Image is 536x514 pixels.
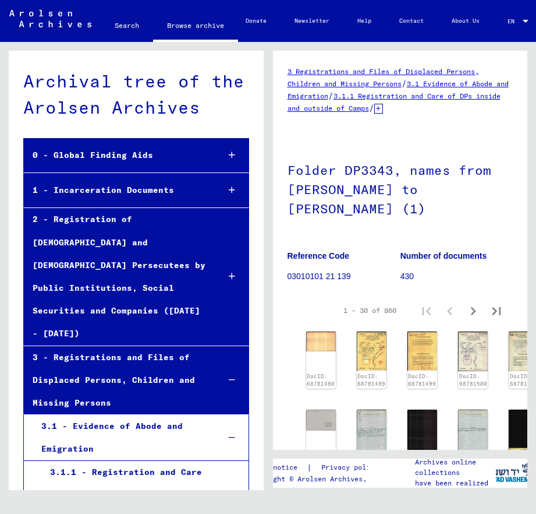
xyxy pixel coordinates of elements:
span: / [328,90,333,101]
p: Copyright © Arolsen Archives, 2021 [249,474,392,484]
a: 3.1.1 Registration and Care of DPs inside and outside of Camps [287,91,500,112]
img: 002.jpg [306,410,336,430]
b: Reference Code [287,251,350,260]
img: yv_logo.png [490,458,534,487]
img: 002.jpg [357,410,386,452]
img: 002.jpg [407,332,437,371]
a: 3 Registrations and Files of Displaced Persons, Children and Missing Persons [287,67,479,88]
h1: Folder DP3343, names from [PERSON_NAME] to [PERSON_NAME] (1) [287,143,513,233]
div: 0 - Global Finding Aids [24,144,210,167]
div: Archival tree of the Arolsen Archives [23,68,249,121]
img: 002.jpg [306,332,336,351]
a: About Us [438,7,494,35]
button: First page [415,299,438,322]
button: Last page [485,299,508,322]
img: 002.jpg [458,410,488,452]
img: 001.jpg [407,410,437,498]
a: Legal notice [249,462,307,474]
p: have been realized in partnership with [415,478,495,499]
a: Donate [232,7,281,35]
div: 2 - Registration of [DEMOGRAPHIC_DATA] and [DEMOGRAPHIC_DATA] Persecutees by Public Institutions,... [24,208,210,345]
a: Search [101,12,153,40]
a: Newsletter [281,7,343,35]
a: DocID: 68781499 [357,373,385,388]
div: 3 - Registrations and Files of Displaced Persons, Children and Missing Persons [24,346,210,415]
button: Previous page [438,299,462,322]
span: EN [507,18,520,24]
a: DocID: 68781499 [408,373,436,388]
div: 3.1 - Evidence of Abode and Emigration [33,415,210,460]
span: / [369,103,374,113]
img: Arolsen_neg.svg [9,10,91,27]
div: 1 – 30 of 860 [343,305,396,316]
a: Privacy policy [312,462,392,474]
a: DocID: 68781490 [307,373,335,388]
img: 001.jpg [458,332,488,371]
div: 1 - Incarceration Documents [24,179,210,202]
span: / [402,78,407,89]
a: Help [343,7,385,35]
img: 001.jpg [357,332,386,371]
a: Contact [385,7,438,35]
b: Number of documents [400,251,487,260]
p: 03010101 21 139 [287,270,400,283]
button: Next page [462,299,485,322]
p: 430 [400,270,513,283]
a: DocID: 68781500 [459,373,487,388]
div: | [249,462,392,474]
p: The Arolsen Archives online collections [415,446,495,478]
a: Browse archive [153,12,238,42]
